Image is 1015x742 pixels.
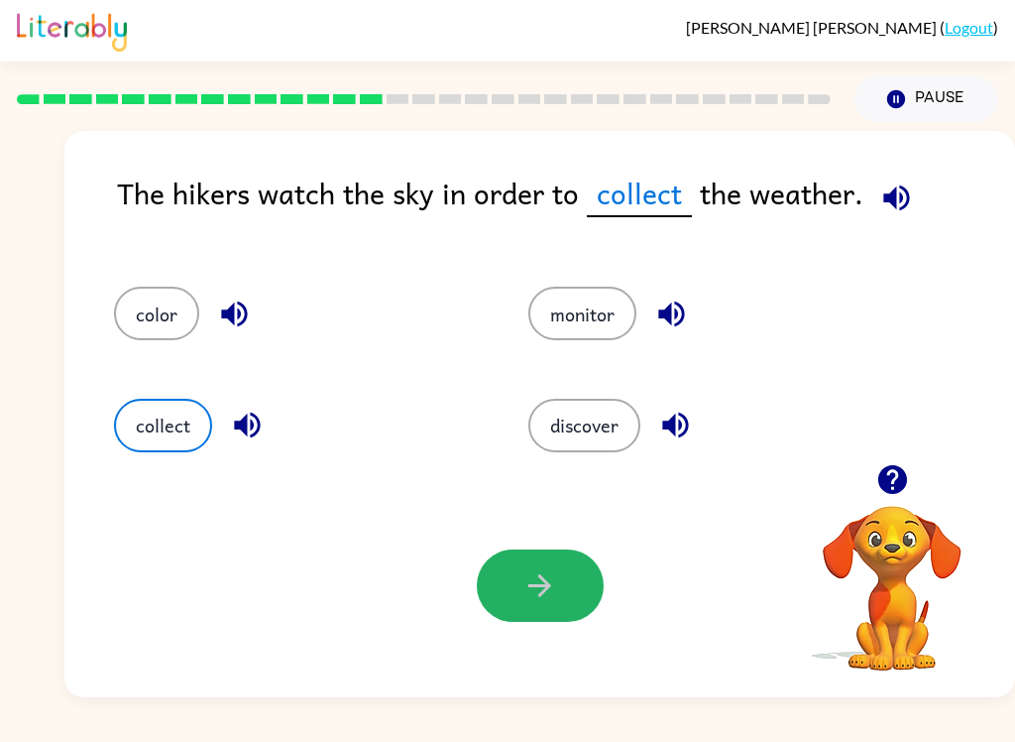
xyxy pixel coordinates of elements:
div: The hikers watch the sky in order to the weather. [117,171,1015,247]
video: Your browser must support playing .mp4 files to use Literably. Please try using another browser. [793,475,991,674]
span: collect [587,171,692,217]
button: color [114,287,199,340]
button: Pause [854,76,998,122]
button: discover [528,399,640,452]
div: ( ) [686,18,998,37]
button: monitor [528,287,636,340]
a: Logout [945,18,993,37]
img: Literably [17,8,127,52]
button: collect [114,399,212,452]
span: [PERSON_NAME] [PERSON_NAME] [686,18,940,37]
